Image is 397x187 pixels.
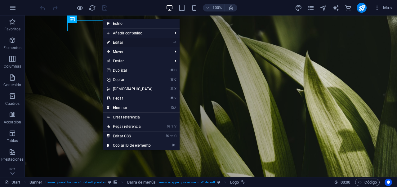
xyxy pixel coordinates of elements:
i: ⌘ [170,78,174,82]
a: ⌘⇧VPegar referencia [103,122,156,131]
a: ⌘DDuplicar [103,66,156,75]
span: Más [374,5,392,11]
button: Código [355,179,380,186]
i: ⌥ [170,134,174,138]
i: Diseño (Ctrl+Alt+Y) [295,4,302,11]
a: ⏎Editar [103,38,156,47]
p: Elementos [3,45,21,50]
i: Comercio [345,4,352,11]
i: Este elemento está vinculado [241,180,245,184]
a: Crear referencia [103,113,180,122]
span: . banner .preset-banner-v3-default .parallax [45,179,106,186]
span: Haz clic para seleccionar y doble clic para editar [127,179,156,186]
p: Accordion [4,120,21,125]
a: Haz clic para cancelar la selección y doble clic para abrir páginas [5,179,20,186]
button: text_generator [332,4,339,11]
span: Añadir contenido [103,29,170,38]
a: ⌦Eliminar [103,103,156,112]
span: 00 00 [341,179,350,186]
p: Tablas [7,138,18,143]
span: Haz clic para seleccionar y doble clic para editar [29,179,42,186]
a: ⌘ICopiar ID de elemento [103,141,156,150]
i: Navegador [320,4,327,11]
i: ⌘ [167,124,170,128]
a: ⌘⌥CEditar CSS [103,131,156,141]
i: ⌦ [171,105,176,109]
p: Prestaciones [1,157,23,162]
button: Usercentrics [385,179,392,186]
i: Volver a cargar página [89,4,96,11]
p: Favoritos [4,27,20,32]
button: 100% [203,4,225,11]
span: Mover [103,47,170,56]
button: navigator [319,4,327,11]
i: C [174,78,176,82]
span: Haz clic para seleccionar y doble clic para editar [230,179,239,186]
a: Enviar [103,56,170,66]
i: ⌘ [172,143,175,147]
i: ⌘ [170,87,174,91]
button: commerce [344,4,352,11]
nav: breadcrumb [29,179,245,186]
p: Columnas [4,64,21,69]
i: ⌘ [166,134,169,138]
button: publish [357,3,367,13]
button: Más [372,3,394,13]
span: : [345,180,346,185]
i: ⇧ [171,124,174,128]
span: . menu-wrapper .preset-menu-v2-default [158,179,215,186]
i: Este elemento contiene un fondo [114,180,117,184]
p: Contenido [3,82,21,87]
i: AI Writer [332,4,339,11]
a: Estilo [103,19,180,28]
i: D [174,68,176,72]
i: ⏎ [173,40,176,44]
i: ⌘ [170,96,174,100]
h6: 100% [212,4,222,11]
a: ⌘CCopiar [103,75,156,84]
button: pages [307,4,314,11]
i: V [174,124,176,128]
i: V [174,96,176,100]
h6: Tiempo de la sesión [334,179,350,186]
i: Al redimensionar, ajustar el nivel de zoom automáticamente para ajustarse al dispositivo elegido. [228,5,234,11]
button: Haz clic para salir del modo de previsualización y seguir editando [76,4,83,11]
i: ⌘ [170,68,174,72]
button: design [295,4,302,11]
a: ⌘X[DEMOGRAPHIC_DATA] [103,84,156,94]
i: X [174,87,176,91]
p: Cuadros [5,101,20,106]
i: C [174,134,176,138]
i: Publicar [358,4,365,11]
a: ⌘VPegar [103,94,156,103]
i: Páginas (Ctrl+Alt+S) [307,4,314,11]
i: Este elemento es un preajuste personalizable [108,180,111,184]
button: reload [88,4,96,11]
i: Este elemento es un preajuste personalizable [217,180,220,184]
span: Código [358,179,377,186]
